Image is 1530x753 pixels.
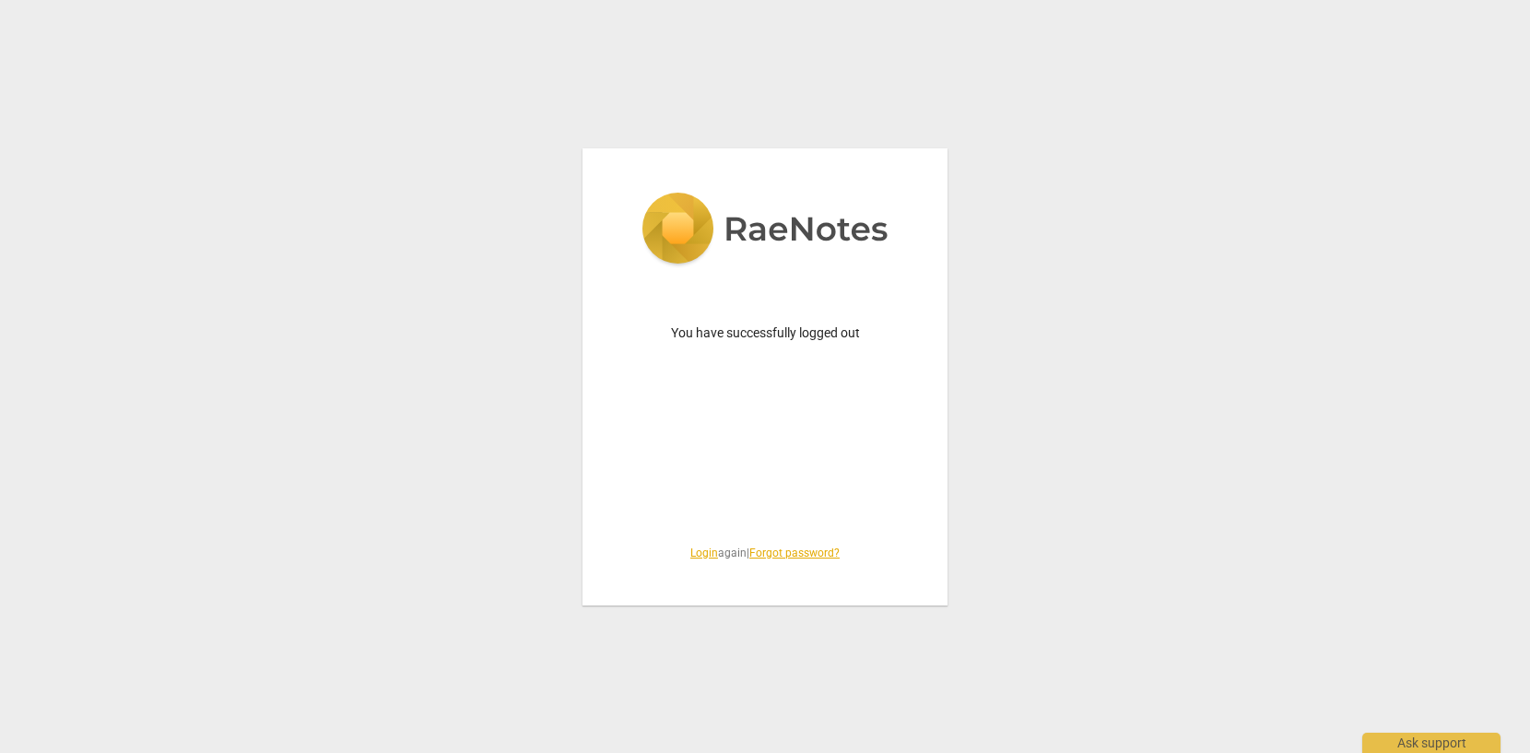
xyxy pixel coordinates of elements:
[641,193,889,268] img: 5ac2273c67554f335776073100b6d88f.svg
[627,324,903,343] p: You have successfully logged out
[627,546,903,561] span: again |
[690,547,718,559] a: Login
[749,547,840,559] a: Forgot password?
[1362,733,1501,753] div: Ask support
